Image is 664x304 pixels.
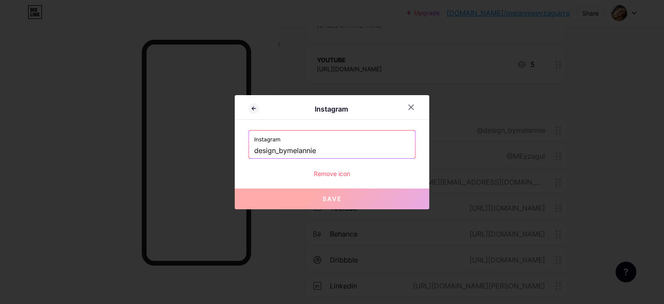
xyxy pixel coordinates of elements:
[235,189,429,209] button: Save
[322,195,342,202] span: Save
[259,104,403,114] div: Instagram
[249,169,415,178] div: Remove icon
[254,131,410,144] label: Instagram
[254,144,410,158] input: Instagram username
